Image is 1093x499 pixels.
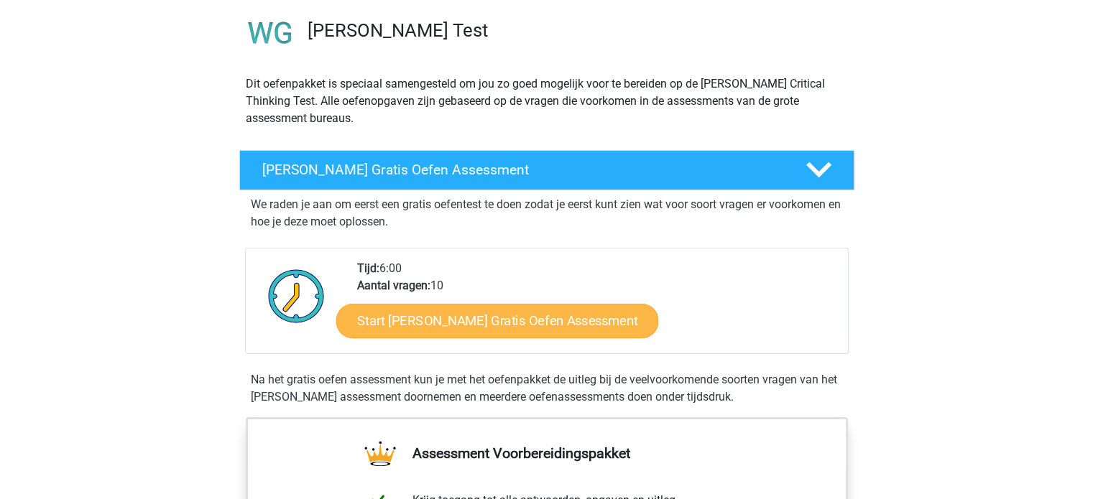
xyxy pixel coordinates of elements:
[240,3,301,64] img: watson glaser
[357,261,379,275] b: Tijd:
[262,162,783,178] h4: [PERSON_NAME] Gratis Oefen Assessment
[308,19,843,42] h3: [PERSON_NAME] Test
[346,260,847,353] div: 6:00 10
[357,279,430,292] b: Aantal vragen:
[260,260,333,332] img: Klok
[245,371,849,406] div: Na het gratis oefen assessment kun je met het oefenpakket de uitleg bij de veelvoorkomende soorte...
[336,304,659,338] a: Start [PERSON_NAME] Gratis Oefen Assessment
[246,75,848,127] p: Dit oefenpakket is speciaal samengesteld om jou zo goed mogelijk voor te bereiden op de [PERSON_N...
[234,150,860,190] a: [PERSON_NAME] Gratis Oefen Assessment
[251,196,843,230] p: We raden je aan om eerst een gratis oefentest te doen zodat je eerst kunt zien wat voor soort vra...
